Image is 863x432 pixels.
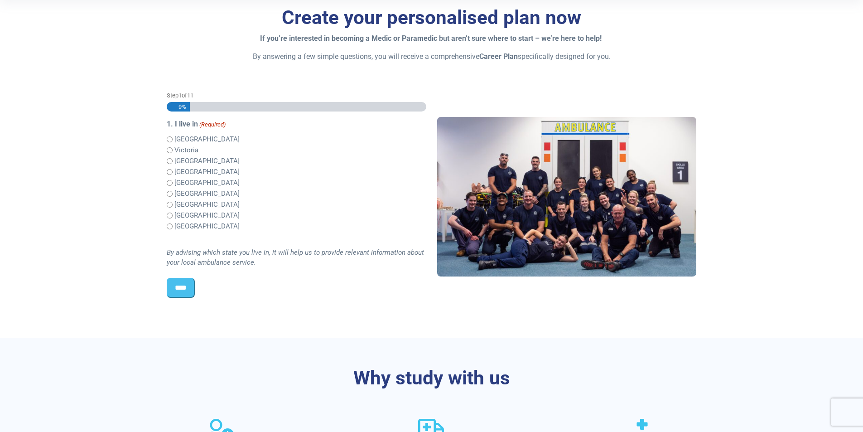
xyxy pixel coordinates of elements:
h3: Why study with us [167,367,697,390]
label: [GEOGRAPHIC_DATA] [174,189,240,199]
span: 9% [174,102,186,112]
span: 11 [187,92,193,99]
label: [GEOGRAPHIC_DATA] [174,210,240,221]
label: [GEOGRAPHIC_DATA] [174,156,240,166]
label: [GEOGRAPHIC_DATA] [174,134,240,145]
h3: Create your personalised plan now [167,6,697,29]
label: [GEOGRAPHIC_DATA] [174,167,240,177]
label: [GEOGRAPHIC_DATA] [174,178,240,188]
span: (Required) [198,120,226,129]
p: By answering a few simple questions, you will receive a comprehensive specifically designed for you. [167,51,697,62]
label: [GEOGRAPHIC_DATA] [174,199,240,210]
p: Step of [167,91,426,100]
strong: If you’re interested in becoming a Medic or Paramedic but aren’t sure where to start – we’re here... [260,34,602,43]
label: Victoria [174,145,198,155]
span: 1 [178,92,182,99]
label: [GEOGRAPHIC_DATA] [174,221,240,232]
legend: 1. I live in [167,119,426,130]
strong: Career Plan [479,52,518,61]
i: By advising which state you live in, it will help us to provide relevant information about your l... [167,248,424,267]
